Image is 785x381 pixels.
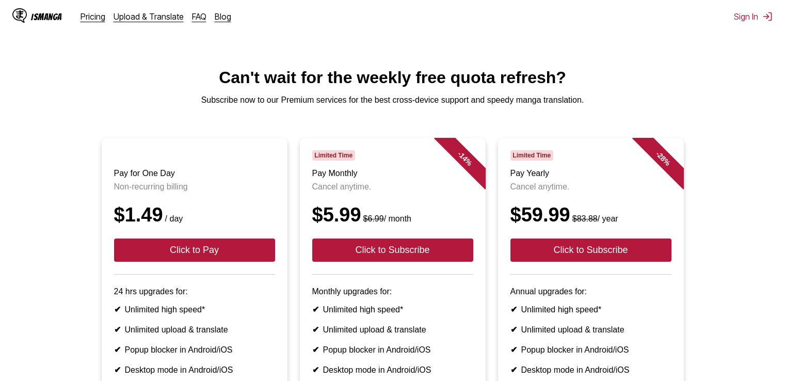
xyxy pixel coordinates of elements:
[510,150,553,161] span: Limited Time
[12,8,27,23] img: IsManga Logo
[31,12,62,22] div: IsManga
[312,182,473,192] p: Cancel anytime.
[312,325,473,335] li: Unlimited upload & translate
[114,305,275,314] li: Unlimited high speed*
[114,169,275,178] h3: Pay for One Day
[114,345,275,355] li: Popup blocker in Android/iOS
[114,366,121,374] b: ✔
[312,345,319,354] b: ✔
[114,239,275,262] button: Click to Pay
[312,150,355,161] span: Limited Time
[762,11,773,22] img: Sign out
[510,287,671,296] p: Annual upgrades for:
[361,214,411,223] small: / month
[312,169,473,178] h3: Pay Monthly
[8,68,777,87] h1: Can't wait for the weekly free quota refresh?
[510,366,517,374] b: ✔
[163,214,183,223] small: / day
[510,239,671,262] button: Click to Subscribe
[215,11,231,22] a: Blog
[734,11,773,22] button: Sign In
[114,325,275,335] li: Unlimited upload & translate
[114,204,275,226] div: $1.49
[12,8,81,25] a: IsManga LogoIsManga
[510,305,671,314] li: Unlimited high speed*
[81,11,105,22] a: Pricing
[510,204,671,226] div: $59.99
[312,204,473,226] div: $5.99
[114,11,184,22] a: Upload & Translate
[312,345,473,355] li: Popup blocker in Android/iOS
[114,305,121,314] b: ✔
[312,239,473,262] button: Click to Subscribe
[572,214,598,223] s: $83.88
[363,214,384,223] s: $6.99
[434,128,495,189] div: - 14 %
[510,182,671,192] p: Cancel anytime.
[114,182,275,192] p: Non-recurring billing
[312,365,473,375] li: Desktop mode in Android/iOS
[114,325,121,334] b: ✔
[510,305,517,314] b: ✔
[510,365,671,375] li: Desktop mode in Android/iOS
[312,287,473,296] p: Monthly upgrades for:
[312,305,473,314] li: Unlimited high speed*
[8,96,777,105] p: Subscribe now to our Premium services for the best cross-device support and speedy manga translat...
[114,287,275,296] p: 24 hrs upgrades for:
[312,325,319,334] b: ✔
[510,325,517,334] b: ✔
[510,169,671,178] h3: Pay Yearly
[510,325,671,335] li: Unlimited upload & translate
[192,11,206,22] a: FAQ
[570,214,618,223] small: / year
[114,345,121,354] b: ✔
[632,128,694,189] div: - 28 %
[312,305,319,314] b: ✔
[510,345,671,355] li: Popup blocker in Android/iOS
[510,345,517,354] b: ✔
[312,366,319,374] b: ✔
[114,365,275,375] li: Desktop mode in Android/iOS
